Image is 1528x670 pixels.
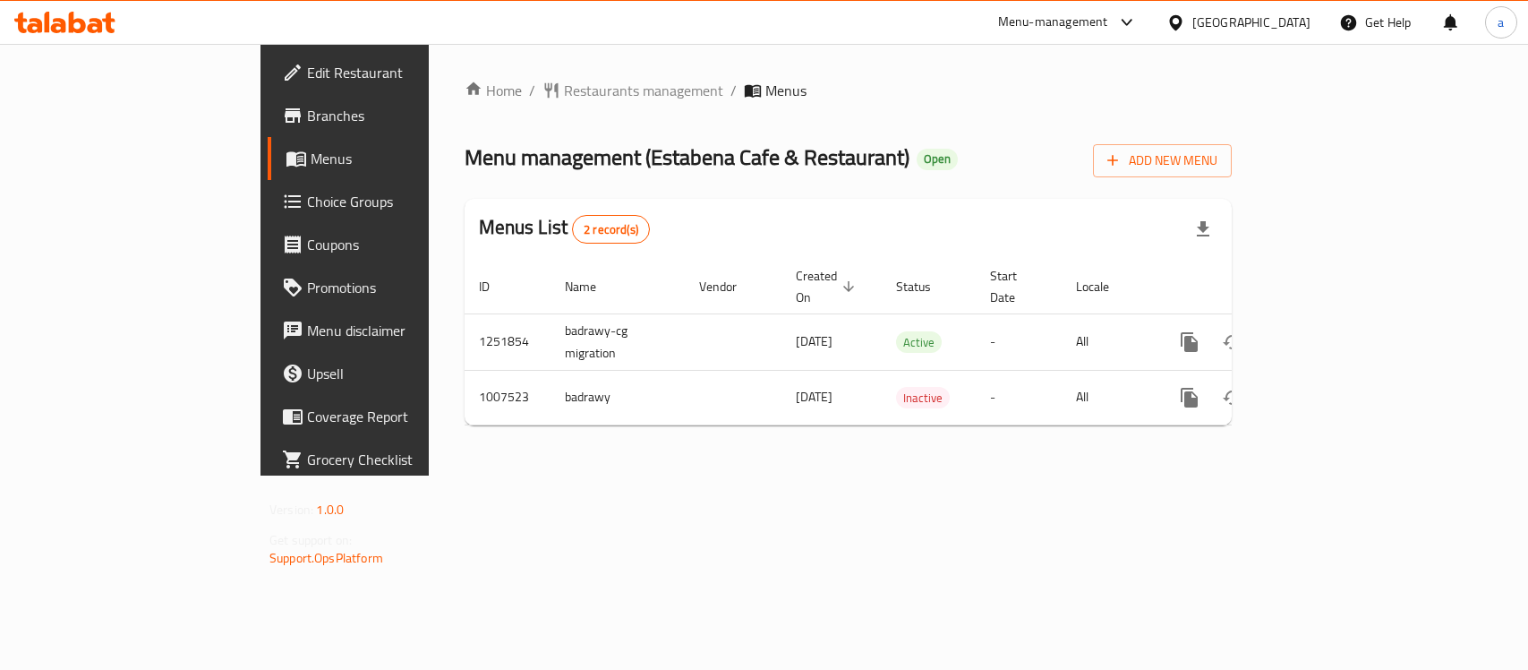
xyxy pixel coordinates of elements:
td: All [1062,370,1154,425]
td: badrawy-cg migration [551,314,685,370]
a: Restaurants management [542,80,723,101]
span: Coupons [307,234,501,255]
span: Menu management ( Estabena Cafe & Restaurant ) [465,137,909,177]
span: Version: [269,498,313,521]
a: Coupons [268,223,516,266]
div: Export file [1182,208,1225,251]
span: Created On [796,265,860,308]
button: Change Status [1211,321,1254,364]
span: Branches [307,105,501,126]
div: Active [896,331,942,353]
span: 1.0.0 [316,498,344,521]
span: Add New Menu [1107,150,1217,172]
div: Inactive [896,387,950,408]
span: 2 record(s) [573,221,649,238]
a: Edit Restaurant [268,51,516,94]
td: All [1062,314,1154,370]
a: Promotions [268,266,516,309]
span: Locale [1076,276,1132,297]
a: Menu disclaimer [268,309,516,352]
li: / [529,80,535,101]
td: - [976,314,1062,370]
button: more [1168,321,1211,364]
button: more [1168,376,1211,419]
span: a [1498,13,1504,32]
span: Restaurants management [564,80,723,101]
a: Grocery Checklist [268,438,516,481]
a: Branches [268,94,516,137]
span: Choice Groups [307,191,501,212]
a: Coverage Report [268,395,516,438]
span: Upsell [307,363,501,384]
span: Get support on: [269,528,352,552]
td: - [976,370,1062,425]
span: Edit Restaurant [307,62,501,83]
span: Menu disclaimer [307,320,501,341]
span: Inactive [896,388,950,408]
nav: breadcrumb [465,80,1232,101]
div: [GEOGRAPHIC_DATA] [1192,13,1310,32]
span: Vendor [699,276,760,297]
h2: Menus List [479,214,650,244]
button: Change Status [1211,376,1254,419]
div: Menu-management [998,12,1108,33]
span: [DATE] [796,330,832,353]
a: Support.OpsPlatform [269,546,383,570]
span: Start Date [990,265,1040,308]
span: Status [896,276,954,297]
span: Active [896,332,942,353]
td: badrawy [551,370,685,425]
button: Add New Menu [1093,144,1232,177]
table: enhanced table [465,260,1354,425]
span: Promotions [307,277,501,298]
a: Menus [268,137,516,180]
li: / [730,80,737,101]
span: [DATE] [796,385,832,408]
span: Name [565,276,619,297]
span: ID [479,276,513,297]
span: Grocery Checklist [307,449,501,470]
a: Choice Groups [268,180,516,223]
div: Total records count [572,215,650,244]
span: Coverage Report [307,406,501,427]
a: Upsell [268,352,516,395]
span: Open [917,151,958,167]
th: Actions [1154,260,1354,314]
span: Menus [765,80,807,101]
span: Menus [311,148,501,169]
